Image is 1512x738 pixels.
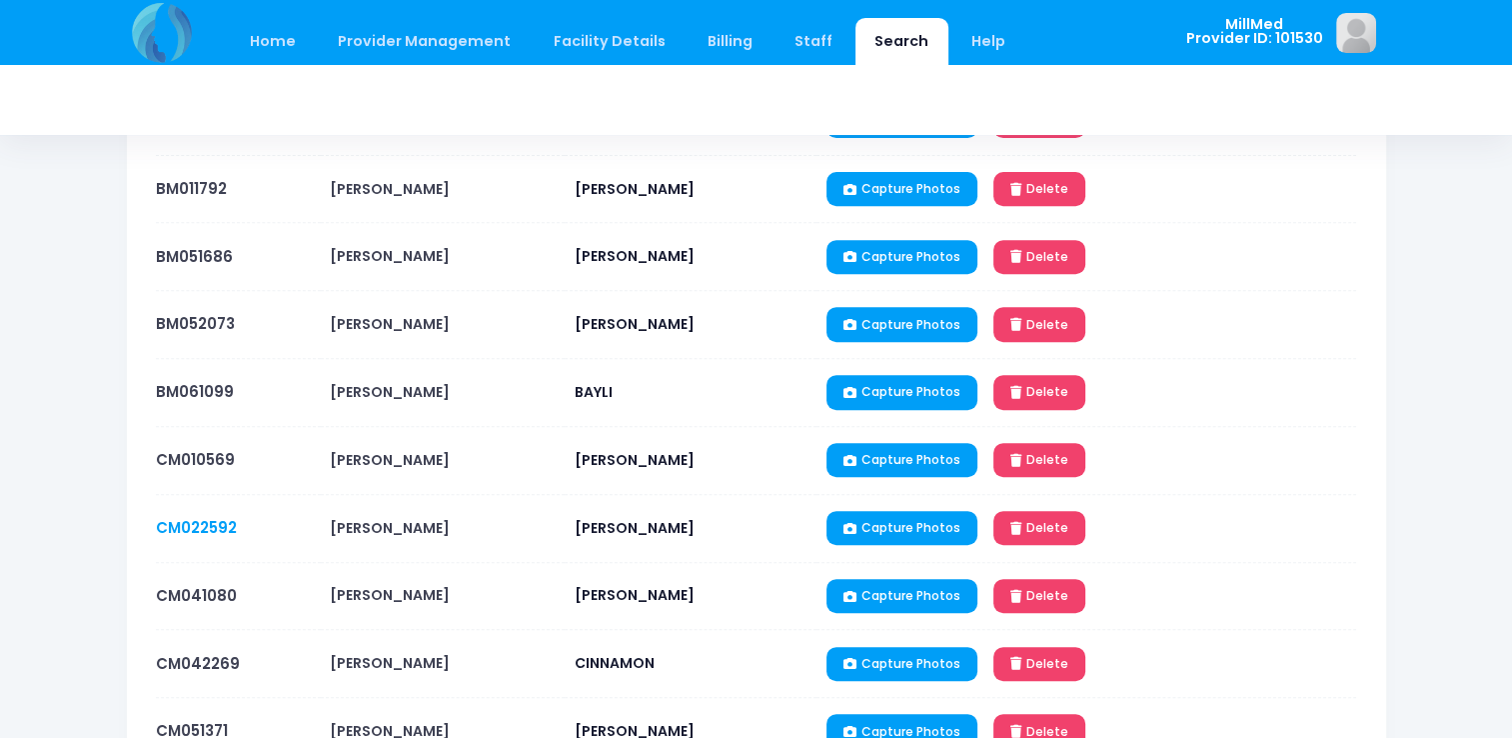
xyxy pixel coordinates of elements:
span: [PERSON_NAME] [575,246,695,266]
a: Delete [993,240,1085,274]
a: Capture Photos [826,172,977,206]
a: CM010569 [156,449,235,470]
a: CM042269 [156,653,240,674]
a: Delete [993,172,1085,206]
a: BM051686 [156,246,233,267]
span: BAYLI [575,382,613,402]
img: image [1336,13,1376,53]
span: [PERSON_NAME] [330,382,450,402]
a: Billing [688,18,771,65]
a: Home [231,18,316,65]
a: Delete [993,375,1085,409]
span: CINNAMON [575,653,655,673]
a: Help [951,18,1024,65]
span: [PERSON_NAME] [330,518,450,538]
span: [PERSON_NAME] [330,653,450,673]
span: [PERSON_NAME] [575,450,695,470]
span: [PERSON_NAME] [330,450,450,470]
span: [PERSON_NAME] [330,246,450,266]
span: [PERSON_NAME] [330,314,450,334]
a: CM022592 [156,517,237,538]
span: [PERSON_NAME] [330,585,450,605]
a: Search [855,18,948,65]
a: Capture Photos [826,579,977,613]
a: Capture Photos [826,511,977,545]
a: Delete [993,579,1085,613]
a: Capture Photos [826,647,977,681]
a: Facility Details [534,18,685,65]
a: CM041080 [156,585,237,606]
a: BM052073 [156,313,235,334]
a: Capture Photos [826,375,977,409]
a: Delete [993,443,1085,477]
a: Delete [993,511,1085,545]
span: MillMed Provider ID: 101530 [1186,17,1323,46]
a: Capture Photos [826,240,977,274]
a: BM061099 [156,381,234,402]
span: [PERSON_NAME] [330,179,450,199]
a: Capture Photos [826,443,977,477]
span: [PERSON_NAME] [575,585,695,605]
span: [PERSON_NAME] [575,314,695,334]
a: Staff [775,18,852,65]
a: Delete [993,307,1085,341]
span: [PERSON_NAME] [575,518,695,538]
a: Provider Management [319,18,531,65]
a: BM011792 [156,178,227,199]
a: Capture Photos [826,307,977,341]
a: Delete [993,647,1085,681]
span: [PERSON_NAME] [575,179,695,199]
